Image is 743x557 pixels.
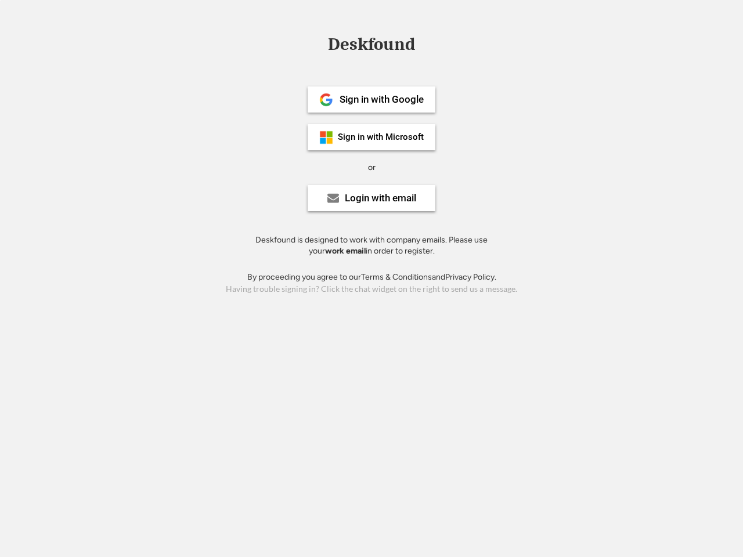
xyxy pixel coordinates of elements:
div: Deskfound is designed to work with company emails. Please use your in order to register. [241,234,502,257]
div: Deskfound [322,35,421,53]
img: ms-symbollockup_mssymbol_19.png [319,131,333,144]
div: Login with email [345,193,416,203]
strong: work email [325,246,366,256]
a: Terms & Conditions [361,272,432,282]
div: Sign in with Microsoft [338,133,424,142]
div: or [368,162,376,173]
img: 1024px-Google__G__Logo.svg.png [319,93,333,107]
a: Privacy Policy. [445,272,496,282]
div: By proceeding you agree to our and [247,272,496,283]
div: Sign in with Google [340,95,424,104]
